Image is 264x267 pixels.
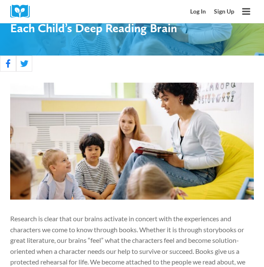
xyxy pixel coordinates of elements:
[186,4,238,19] nav: Secondary Mobile Navigation
[186,4,210,19] a: Log In
[10,5,36,18] img: Cox Campus
[210,4,238,19] a: Sign Up
[239,4,254,19] button: Open menu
